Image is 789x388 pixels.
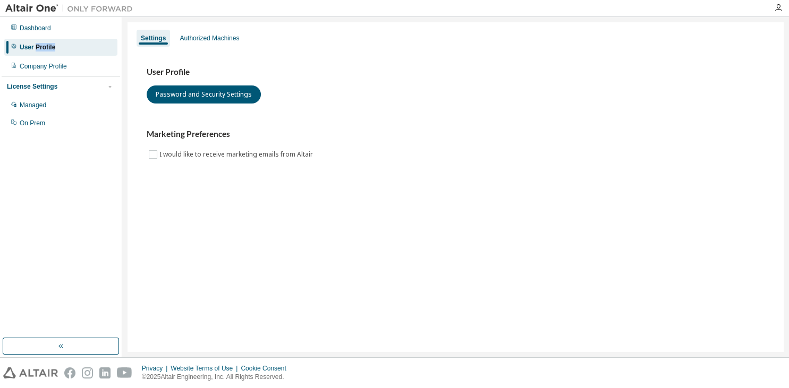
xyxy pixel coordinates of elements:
[7,82,57,91] div: License Settings
[159,148,315,161] label: I would like to receive marketing emails from Altair
[241,364,292,373] div: Cookie Consent
[117,367,132,378] img: youtube.svg
[20,101,46,109] div: Managed
[171,364,241,373] div: Website Terms of Use
[141,34,166,42] div: Settings
[142,364,171,373] div: Privacy
[20,24,51,32] div: Dashboard
[180,34,239,42] div: Authorized Machines
[142,373,293,382] p: © 2025 Altair Engineering, Inc. All Rights Reserved.
[82,367,93,378] img: instagram.svg
[147,85,261,104] button: Password and Security Settings
[99,367,111,378] img: linkedin.svg
[3,367,58,378] img: altair_logo.svg
[20,62,67,71] div: Company Profile
[20,43,55,51] div: User Profile
[147,129,765,140] h3: Marketing Preferences
[147,67,765,77] h3: User Profile
[5,3,138,14] img: Altair One
[64,367,75,378] img: facebook.svg
[20,119,45,127] div: On Prem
